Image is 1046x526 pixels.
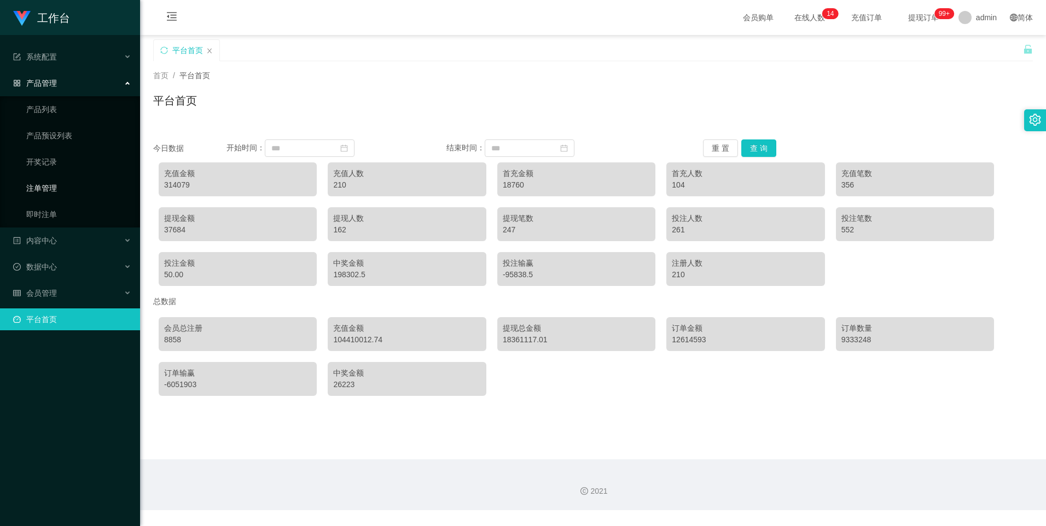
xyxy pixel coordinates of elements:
i: 图标: appstore-o [13,79,21,87]
i: 图标: close [206,48,213,54]
i: 图标: table [13,289,21,297]
div: 提现笔数 [503,213,650,224]
i: 图标: unlock [1023,44,1033,54]
span: 开始时间： [226,143,265,152]
span: 首页 [153,71,168,80]
div: 104 [672,179,819,191]
p: 4 [830,8,834,19]
div: 首充人数 [672,168,819,179]
div: 今日数据 [153,143,226,154]
div: 中奖金额 [333,258,480,269]
div: 充值金额 [333,323,480,334]
button: 查 询 [741,139,776,157]
span: 系统配置 [13,52,57,61]
div: 37684 [164,224,311,236]
i: 图标: profile [13,237,21,244]
div: 首充金额 [503,168,650,179]
div: 18361117.01 [503,334,650,346]
i: 图标: setting [1029,114,1041,126]
div: 会员总注册 [164,323,311,334]
span: 提现订单 [903,14,944,21]
div: 订单数量 [841,323,989,334]
div: 247 [503,224,650,236]
div: 总数据 [153,291,1033,312]
a: 即时注单 [26,203,131,225]
a: 注单管理 [26,177,131,199]
img: logo.9652507e.png [13,11,31,26]
div: 充值笔数 [841,168,989,179]
span: 平台首页 [179,71,210,80]
span: 数据中心 [13,262,57,271]
div: 投注金额 [164,258,311,269]
div: 注册人数 [672,258,819,269]
div: 210 [333,179,480,191]
button: 重 置 [703,139,738,157]
div: 2021 [149,486,1037,497]
a: 产品列表 [26,98,131,120]
sup: 14 [822,8,838,19]
div: 261 [672,224,819,236]
div: 198302.5 [333,269,480,280]
div: 中奖金额 [333,367,480,379]
div: 订单金额 [672,323,819,334]
div: 投注输赢 [503,258,650,269]
div: 订单输赢 [164,367,311,379]
div: -6051903 [164,379,311,390]
i: 图标: calendar [560,144,568,152]
div: 552 [841,224,989,236]
a: 产品预设列表 [26,125,131,147]
i: 图标: calendar [340,144,348,152]
div: 104410012.74 [333,334,480,346]
h1: 工作台 [37,1,70,36]
div: 356 [841,179,989,191]
span: 产品管理 [13,79,57,87]
div: 投注笔数 [841,213,989,224]
span: 会员管理 [13,289,57,297]
div: 充值金额 [164,168,311,179]
div: 162 [333,224,480,236]
p: 1 [827,8,830,19]
i: 图标: check-circle-o [13,263,21,271]
span: 在线人数 [789,14,830,21]
div: 投注人数 [672,213,819,224]
div: 18760 [503,179,650,191]
div: 8858 [164,334,311,346]
div: 12614593 [672,334,819,346]
i: 图标: global [1010,14,1018,21]
div: 平台首页 [172,40,203,61]
span: / [173,71,175,80]
a: 图标: dashboard平台首页 [13,308,131,330]
span: 内容中心 [13,236,57,245]
div: -95838.5 [503,269,650,280]
div: 314079 [164,179,311,191]
div: 50.00 [164,269,311,280]
span: 结束时间： [446,143,485,152]
sup: 921 [934,8,954,19]
i: 图标: sync [160,46,168,54]
i: 图标: form [13,53,21,61]
i: 图标: copyright [580,487,588,495]
a: 工作台 [13,13,70,22]
div: 9333248 [841,334,989,346]
div: 26223 [333,379,480,390]
div: 210 [672,269,819,280]
a: 开奖记录 [26,151,131,173]
div: 提现人数 [333,213,480,224]
div: 提现总金额 [503,323,650,334]
i: 图标: menu-fold [153,1,190,36]
div: 提现金额 [164,213,311,224]
div: 充值人数 [333,168,480,179]
span: 充值订单 [846,14,887,21]
h1: 平台首页 [153,92,197,109]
